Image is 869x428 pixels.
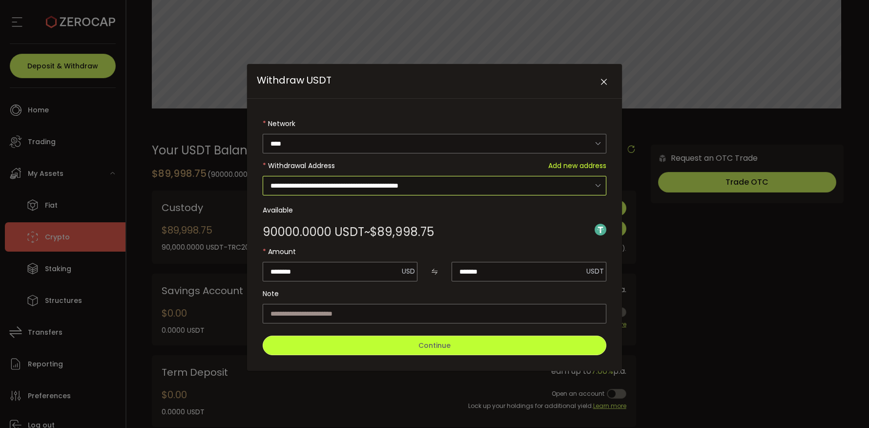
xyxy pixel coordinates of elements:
div: Withdraw USDT [247,64,622,371]
span: $89,998.75 [370,226,434,238]
span: Withdraw USDT [257,73,331,87]
span: 90000.0000 USDT [263,226,364,238]
div: ~ [263,226,434,238]
span: Add new address [548,156,606,175]
label: Network [263,114,606,133]
button: Close [595,74,612,91]
span: Continue [418,341,451,350]
span: USDT [586,266,604,276]
span: USD [402,266,415,276]
iframe: Chat Widget [820,381,869,428]
label: Available [263,200,606,220]
label: Amount [263,242,606,261]
span: Withdrawal Address [268,161,335,171]
label: Note [263,284,606,303]
button: Continue [263,336,606,355]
